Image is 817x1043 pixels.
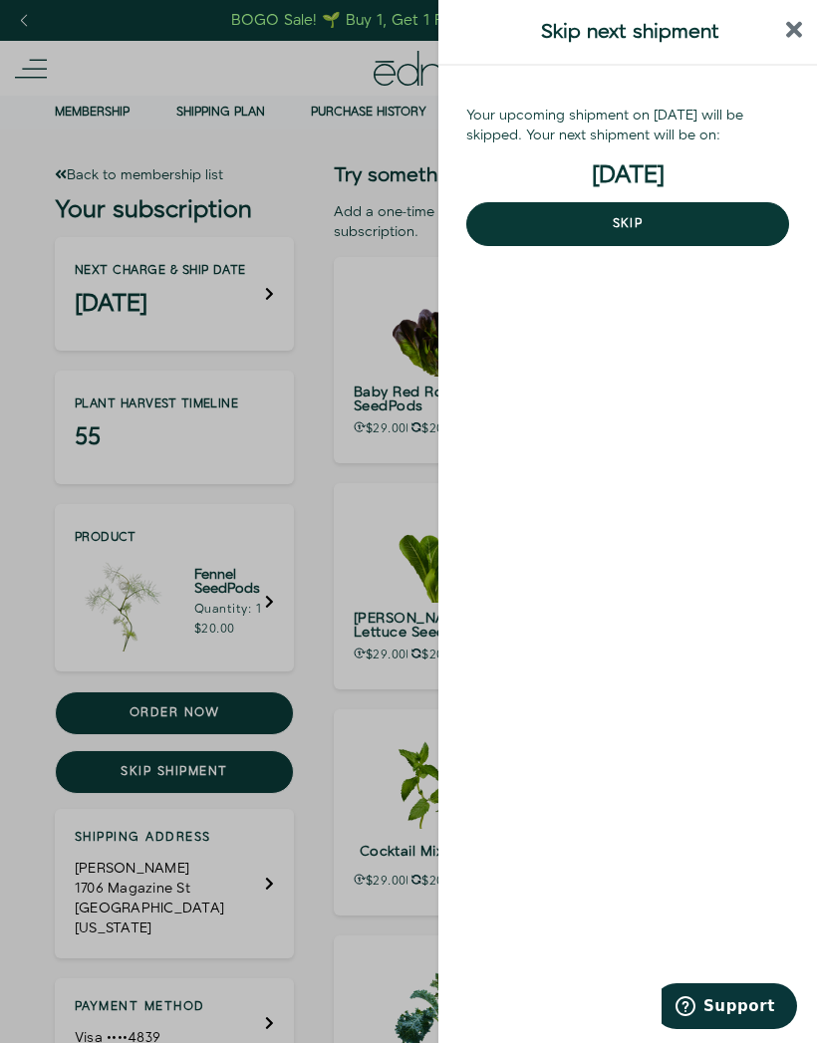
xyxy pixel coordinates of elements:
[786,15,803,49] button: close sidebar
[466,165,789,185] h3: [DATE]
[541,18,719,47] span: Skip next shipment
[466,202,789,246] button: Skip
[466,106,789,145] div: Your upcoming shipment on [DATE] will be skipped. Your next shipment will be on:
[662,983,797,1033] iframe: Opens a widget where you can find more information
